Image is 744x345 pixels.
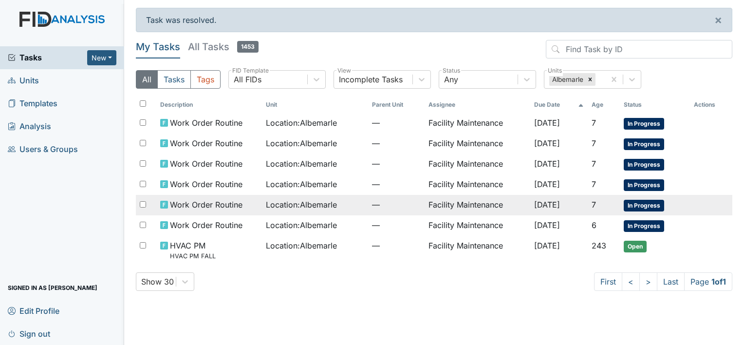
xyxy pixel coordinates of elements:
[8,96,57,111] span: Templates
[705,8,732,32] button: ×
[624,118,664,130] span: In Progress
[188,40,259,54] h5: All Tasks
[530,96,587,113] th: Toggle SortBy
[622,272,640,291] a: <
[690,96,732,113] th: Actions
[339,74,403,85] div: Incomplete Tasks
[534,159,560,169] span: [DATE]
[372,158,421,170] span: —
[684,272,732,291] span: Page
[266,240,337,251] span: Location : Albemarle
[170,137,242,149] span: Work Order Routine
[425,113,531,134] td: Facility Maintenance
[594,272,732,291] nav: task-pagination
[592,118,596,128] span: 7
[425,96,531,113] th: Assignee
[170,199,242,211] span: Work Order Routine
[425,174,531,195] td: Facility Maintenance
[372,137,421,149] span: —
[534,220,560,230] span: [DATE]
[170,178,242,190] span: Work Order Routine
[624,200,664,211] span: In Progress
[534,179,560,189] span: [DATE]
[157,70,191,89] button: Tasks
[237,41,259,53] span: 1453
[170,117,242,129] span: Work Order Routine
[592,179,596,189] span: 7
[141,276,174,287] div: Show 30
[624,138,664,150] span: In Progress
[534,200,560,210] span: [DATE]
[140,100,146,107] input: Toggle All Rows Selected
[170,240,216,261] span: HVAC PM HVAC PM FALL
[136,70,158,89] button: All
[8,303,59,318] span: Edit Profile
[592,200,596,210] span: 7
[8,326,50,341] span: Sign out
[588,96,620,113] th: Toggle SortBy
[592,241,606,250] span: 243
[425,195,531,215] td: Facility Maintenance
[372,117,421,129] span: —
[546,40,732,58] input: Find Task by ID
[592,138,596,148] span: 7
[592,159,596,169] span: 7
[136,40,180,54] h5: My Tasks
[624,179,664,191] span: In Progress
[624,159,664,171] span: In Progress
[136,8,732,32] div: Task was resolved.
[534,138,560,148] span: [DATE]
[156,96,262,113] th: Toggle SortBy
[372,240,421,251] span: —
[8,119,51,134] span: Analysis
[425,134,531,154] td: Facility Maintenance
[425,154,531,174] td: Facility Maintenance
[657,272,685,291] a: Last
[266,178,337,190] span: Location : Albemarle
[266,137,337,149] span: Location : Albemarle
[425,236,531,265] td: Facility Maintenance
[266,199,337,211] span: Location : Albemarle
[234,74,261,85] div: All FIDs
[624,241,647,252] span: Open
[372,199,421,211] span: —
[425,215,531,236] td: Facility Maintenance
[549,73,585,86] div: Albemarle
[8,73,39,88] span: Units
[266,117,337,129] span: Location : Albemarle
[87,50,116,65] button: New
[714,13,722,27] span: ×
[8,52,87,63] a: Tasks
[372,219,421,231] span: —
[266,219,337,231] span: Location : Albemarle
[711,277,726,287] strong: 1 of 1
[444,74,458,85] div: Any
[372,178,421,190] span: —
[170,219,242,231] span: Work Order Routine
[190,70,221,89] button: Tags
[624,220,664,232] span: In Progress
[170,251,216,261] small: HVAC PM FALL
[594,272,622,291] a: First
[639,272,657,291] a: >
[620,96,690,113] th: Toggle SortBy
[170,158,242,170] span: Work Order Routine
[8,142,78,157] span: Users & Groups
[262,96,368,113] th: Toggle SortBy
[534,241,560,250] span: [DATE]
[8,280,97,295] span: Signed in as [PERSON_NAME]
[266,158,337,170] span: Location : Albemarle
[592,220,596,230] span: 6
[136,70,221,89] div: Type filter
[534,118,560,128] span: [DATE]
[368,96,425,113] th: Toggle SortBy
